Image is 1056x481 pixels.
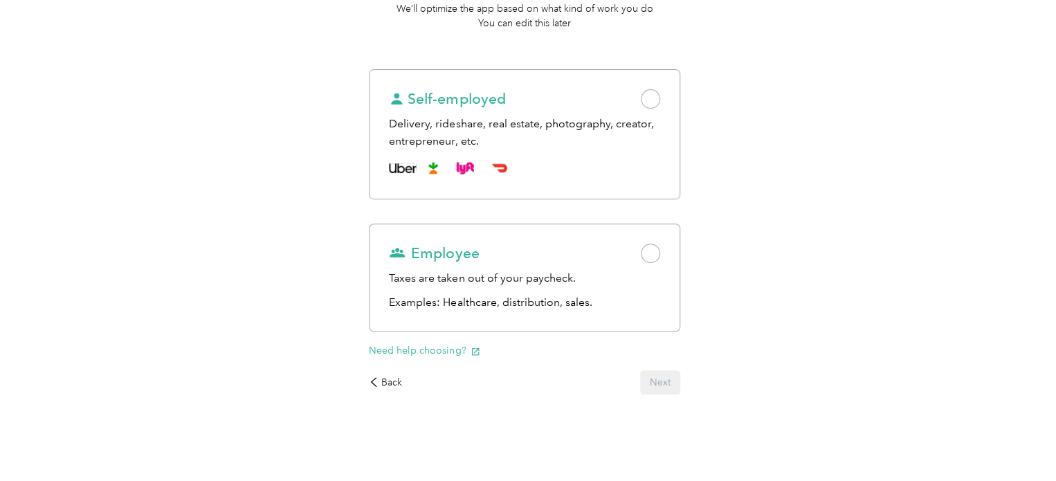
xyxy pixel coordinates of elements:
span: Self-employed [389,89,505,109]
div: Delivery, rideshare, real estate, photography, creator, entrepreneur, etc. [389,116,659,149]
div: Taxes are taken out of your paycheck. [389,270,659,287]
div: Back [369,375,402,390]
span: Employee [389,244,479,263]
p: Examples: Healthcare, distribution, sales. [389,294,659,311]
p: You can edit this later [478,16,571,30]
p: We’ll optimize the app based on what kind of work you do [396,1,653,16]
iframe: Everlance-gr Chat Button Frame [978,403,1056,481]
button: Need help choosing? [369,343,480,358]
